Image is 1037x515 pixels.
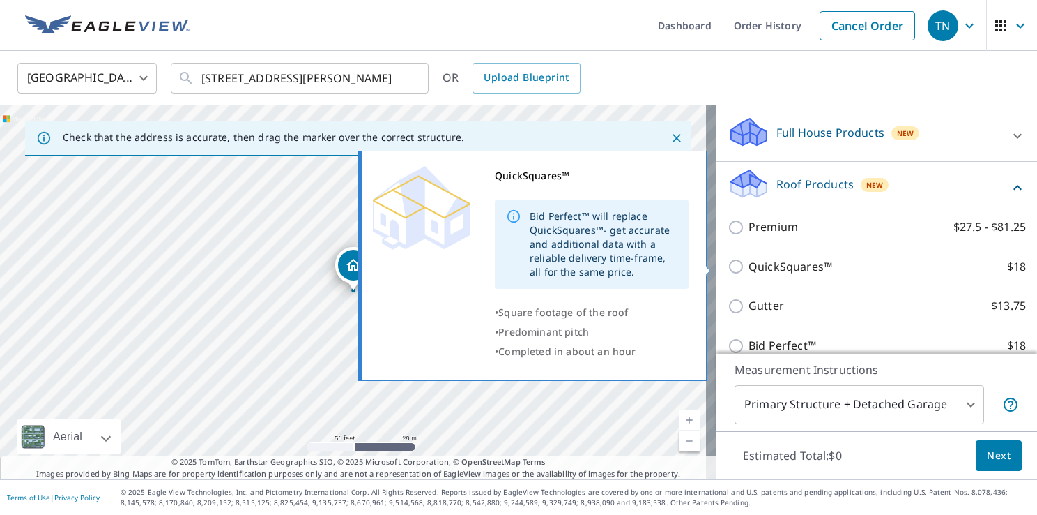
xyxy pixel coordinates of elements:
[530,204,677,285] div: Bid Perfect™ will replace QuickSquares™- get accurate and additional data with a reliable deliver...
[668,129,686,147] button: Close
[1007,258,1026,276] p: $18
[484,69,569,87] span: Upload Blueprint
[498,306,628,319] span: Square footage of the roof
[748,258,832,276] p: QuickSquares™
[7,493,50,502] a: Terms of Use
[728,167,1026,207] div: Roof ProductsNew
[748,218,798,236] p: Premium
[928,10,958,41] div: TN
[866,179,884,191] span: New
[748,297,784,315] p: Gutter
[171,456,546,468] span: © 2025 TomTom, Earthstar Geographics SIO, © 2025 Microsoft Corporation, ©
[473,63,580,94] a: Upload Blueprint
[495,166,689,186] div: QuickSquares™
[776,124,884,141] p: Full House Products
[498,345,636,358] span: Completed in about an hour
[1002,396,1019,413] span: Your report will include the primary structure and a detached garage if one exists.
[991,297,1026,315] p: $13.75
[735,361,1019,378] p: Measurement Instructions
[49,419,86,454] div: Aerial
[335,247,371,290] div: Dropped pin, building 1, Residential property, 1108 Chateau Dr Dayton, OH 45429
[17,419,121,454] div: Aerial
[987,447,1011,465] span: Next
[495,342,689,361] div: •
[679,431,700,451] a: Current Level 19, Zoom Out
[495,322,689,342] div: •
[776,176,854,193] p: Roof Products
[820,11,915,40] a: Cancel Order
[121,487,1030,508] p: © 2025 Eagle View Technologies, Inc. and Pictometry International Corp. All Rights Reserved. Repo...
[17,59,157,98] div: [GEOGRAPHIC_DATA]
[54,493,100,502] a: Privacy Policy
[443,63,581,94] div: OR
[461,456,520,467] a: OpenStreetMap
[201,59,400,98] input: Search by address or latitude-longitude
[63,131,464,144] p: Check that the address is accurate, then drag the marker over the correct structure.
[748,337,816,354] p: Bid Perfect™
[7,493,100,502] p: |
[728,116,1026,156] div: Full House ProductsNew
[732,440,853,471] p: Estimated Total: $0
[897,128,914,139] span: New
[735,385,984,424] div: Primary Structure + Detached Garage
[523,456,546,467] a: Terms
[495,303,689,322] div: •
[1007,337,1026,354] p: $18
[373,166,470,250] img: Premium
[25,15,190,36] img: EV Logo
[976,440,1022,472] button: Next
[953,218,1026,236] p: $27.5 - $81.25
[679,410,700,431] a: Current Level 19, Zoom In
[498,325,589,338] span: Predominant pitch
